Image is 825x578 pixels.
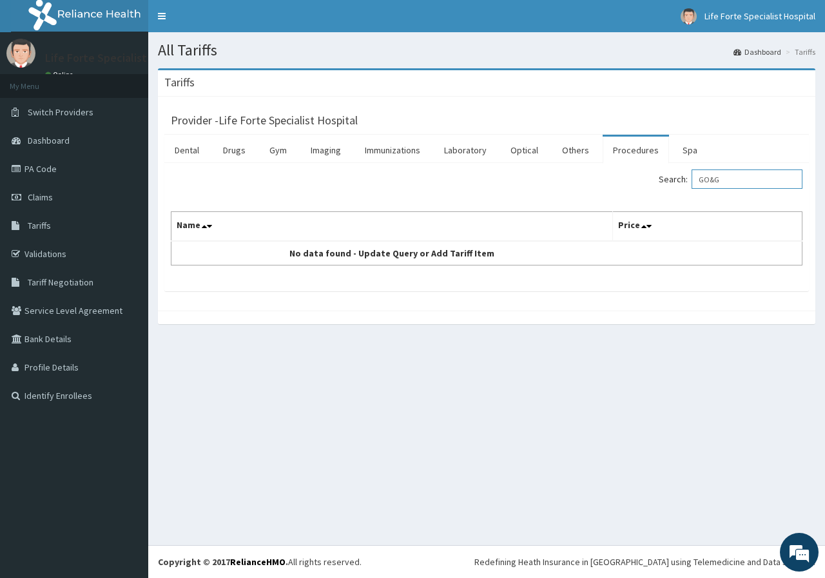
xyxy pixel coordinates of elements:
[158,42,815,59] h1: All Tariffs
[28,220,51,231] span: Tariffs
[704,10,815,22] span: Life Forte Specialist Hospital
[300,137,351,164] a: Imaging
[434,137,497,164] a: Laboratory
[692,169,802,189] input: Search:
[552,137,599,164] a: Others
[171,115,358,126] h3: Provider - Life Forte Specialist Hospital
[474,555,815,568] div: Redefining Heath Insurance in [GEOGRAPHIC_DATA] using Telemedicine and Data Science!
[733,46,781,57] a: Dashboard
[500,137,548,164] a: Optical
[164,77,195,88] h3: Tariffs
[603,137,669,164] a: Procedures
[28,191,53,203] span: Claims
[6,352,246,397] textarea: Type your message and hit 'Enter'
[28,106,93,118] span: Switch Providers
[67,72,217,89] div: Chat with us now
[171,241,613,265] td: No data found - Update Query or Add Tariff Item
[75,162,178,293] span: We're online!
[6,39,35,68] img: User Image
[782,46,815,57] li: Tariffs
[45,52,192,64] p: Life Forte Specialist Hospital
[28,276,93,288] span: Tariff Negotiation
[213,137,256,164] a: Drugs
[672,137,708,164] a: Spa
[259,137,297,164] a: Gym
[24,64,52,97] img: d_794563401_company_1708531726252_794563401
[28,135,70,146] span: Dashboard
[171,212,613,242] th: Name
[354,137,431,164] a: Immunizations
[158,556,288,568] strong: Copyright © 2017 .
[681,8,697,24] img: User Image
[230,556,286,568] a: RelianceHMO
[45,70,76,79] a: Online
[211,6,242,37] div: Minimize live chat window
[659,169,802,189] label: Search:
[613,212,802,242] th: Price
[148,545,825,578] footer: All rights reserved.
[164,137,209,164] a: Dental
